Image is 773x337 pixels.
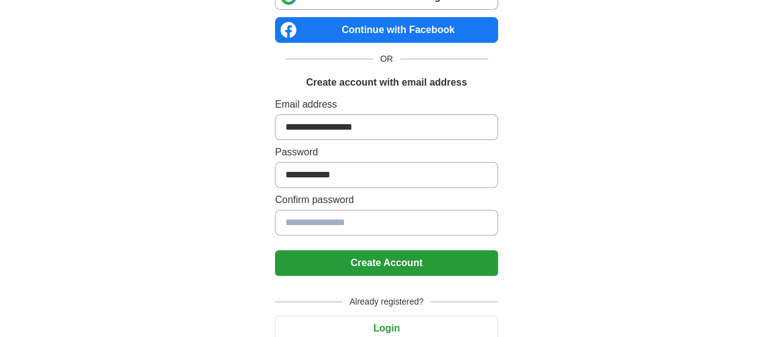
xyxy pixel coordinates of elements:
[275,323,498,333] a: Login
[275,145,498,160] label: Password
[342,295,431,308] span: Already registered?
[275,97,498,112] label: Email address
[373,53,400,65] span: OR
[275,17,498,43] a: Continue with Facebook
[275,250,498,276] button: Create Account
[275,193,498,207] label: Confirm password
[306,75,467,90] h1: Create account with email address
